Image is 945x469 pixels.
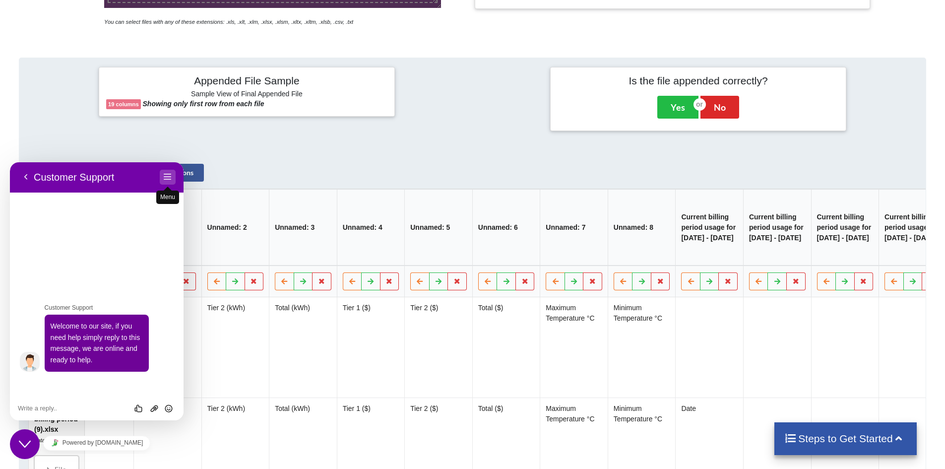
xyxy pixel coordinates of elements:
h4: Steps to Get Started [784,432,907,445]
button: Insert emoji [151,241,166,251]
td: Total ($) [472,297,540,398]
td: Total (kWh) [269,297,337,398]
th: Unnamed: 4 [337,189,405,266]
td: Maximum Temperature °C [540,297,608,398]
div: Rate this chat [122,241,137,251]
th: Unnamed: 3 [269,189,337,266]
button: No [700,96,739,119]
th: Current billing period usage for [DATE] - [DATE] [676,189,744,266]
p: Customer Support [35,141,164,150]
h4: Is the file appended correctly? [558,74,839,87]
th: Unnamed: 2 [201,189,269,266]
th: Current billing period usage for [DATE] - [DATE] [743,189,811,266]
h4: Appended File Sample [106,74,387,88]
button: Yes [657,96,698,119]
th: Unnamed: 5 [405,189,473,266]
td: Tier 1 ($) [337,297,405,398]
img: Agent profile image [10,190,30,209]
b: 19 columns [108,101,139,107]
th: Unnamed: 6 [472,189,540,266]
iframe: chat widget [10,432,184,454]
div: Group of buttons [122,241,166,251]
th: Unnamed: 7 [540,189,608,266]
b: Showing only first row from each file [143,100,264,108]
td: Minimum Temperature °C [608,297,676,398]
span: Welcome to our site, if you need help simply reply to this message, we are online and ready to help. [41,160,130,201]
i: You can select files with any of these extensions: .xls, .xlt, .xlm, .xlsx, .xlsm, .xltx, .xltm, ... [104,19,353,25]
iframe: chat widget [10,162,184,420]
td: Tier 2 ($) [405,297,473,398]
iframe: chat widget [10,429,42,459]
th: Unnamed: 8 [608,189,676,266]
h6: Sample View of Final Appended File [106,90,387,100]
td: Tier 2 (kWh) [201,297,269,398]
button: Upload File [137,241,151,251]
th: Current billing period usage for [DATE] - [DATE] [811,189,879,266]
